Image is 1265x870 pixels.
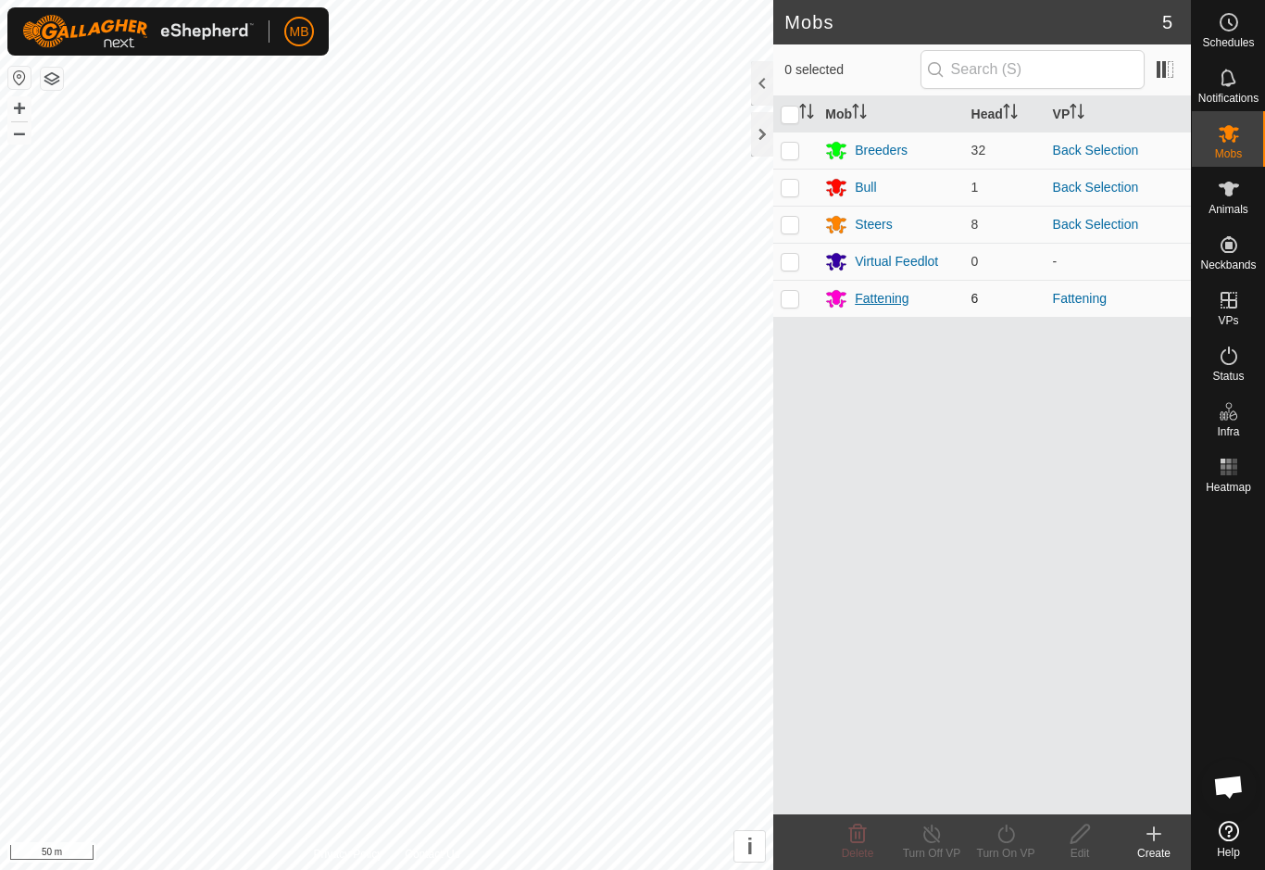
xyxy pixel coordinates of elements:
[921,50,1145,89] input: Search (S)
[41,68,63,90] button: Map Layers
[855,141,908,160] div: Breeders
[895,845,969,862] div: Turn Off VP
[1215,148,1242,159] span: Mobs
[1053,180,1139,195] a: Back Selection
[1046,96,1191,132] th: VP
[855,215,892,234] div: Steers
[1201,759,1257,814] div: Open chat
[1003,107,1018,121] p-sorticon: Activate to sort
[8,67,31,89] button: Reset Map
[842,847,874,860] span: Delete
[1053,217,1139,232] a: Back Selection
[734,831,765,862] button: i
[746,834,753,859] span: i
[852,107,867,121] p-sorticon: Activate to sort
[1217,426,1239,437] span: Infra
[1198,93,1259,104] span: Notifications
[1192,813,1265,865] a: Help
[971,291,979,306] span: 6
[784,11,1162,33] h2: Mobs
[405,846,459,863] a: Contact Us
[964,96,1046,132] th: Head
[799,107,814,121] p-sorticon: Activate to sort
[1117,845,1191,862] div: Create
[971,180,979,195] span: 1
[1070,107,1084,121] p-sorticon: Activate to sort
[855,289,908,309] div: Fattening
[855,178,876,197] div: Bull
[969,845,1043,862] div: Turn On VP
[22,15,254,48] img: Gallagher Logo
[314,846,383,863] a: Privacy Policy
[971,254,979,269] span: 0
[1217,847,1240,858] span: Help
[290,22,309,42] span: MB
[1053,143,1139,158] a: Back Selection
[1046,243,1191,280] td: -
[971,143,986,158] span: 32
[1209,204,1248,215] span: Animals
[1043,845,1117,862] div: Edit
[784,60,920,80] span: 0 selected
[1053,291,1107,306] a: Fattening
[1212,371,1244,382] span: Status
[1206,482,1251,493] span: Heatmap
[8,97,31,120] button: +
[818,96,963,132] th: Mob
[1202,37,1254,48] span: Schedules
[971,217,979,232] span: 8
[8,121,31,144] button: –
[855,252,938,271] div: Virtual Feedlot
[1162,8,1172,36] span: 5
[1218,315,1238,326] span: VPs
[1200,259,1256,271] span: Neckbands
